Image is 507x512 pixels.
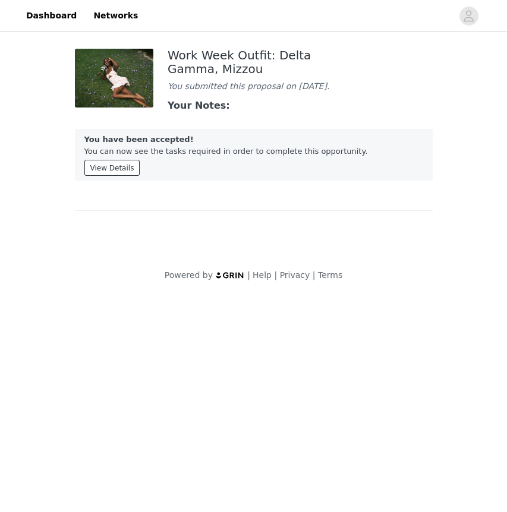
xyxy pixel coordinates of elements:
[84,135,194,144] strong: You have been accepted!
[75,49,154,108] img: ec6d2710-51b2-4120-ba36-4cd8b0f97017.jpg
[274,270,277,280] span: |
[168,100,230,111] strong: Your Notes:
[463,7,474,26] div: avatar
[19,2,84,29] a: Dashboard
[168,49,339,75] div: Work Week Outfit: Delta Gamma, Mizzou
[165,270,213,280] span: Powered by
[168,80,339,93] div: You submitted this proposal on [DATE].
[84,160,140,176] button: View Details
[247,270,250,280] span: |
[84,161,140,170] a: View Details
[280,270,310,280] a: Privacy
[215,271,245,279] img: logo
[86,2,145,29] a: Networks
[313,270,316,280] span: |
[253,270,272,280] a: Help
[318,270,342,280] a: Terms
[75,129,433,181] div: You can now see the tasks required in order to complete this opportunity.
